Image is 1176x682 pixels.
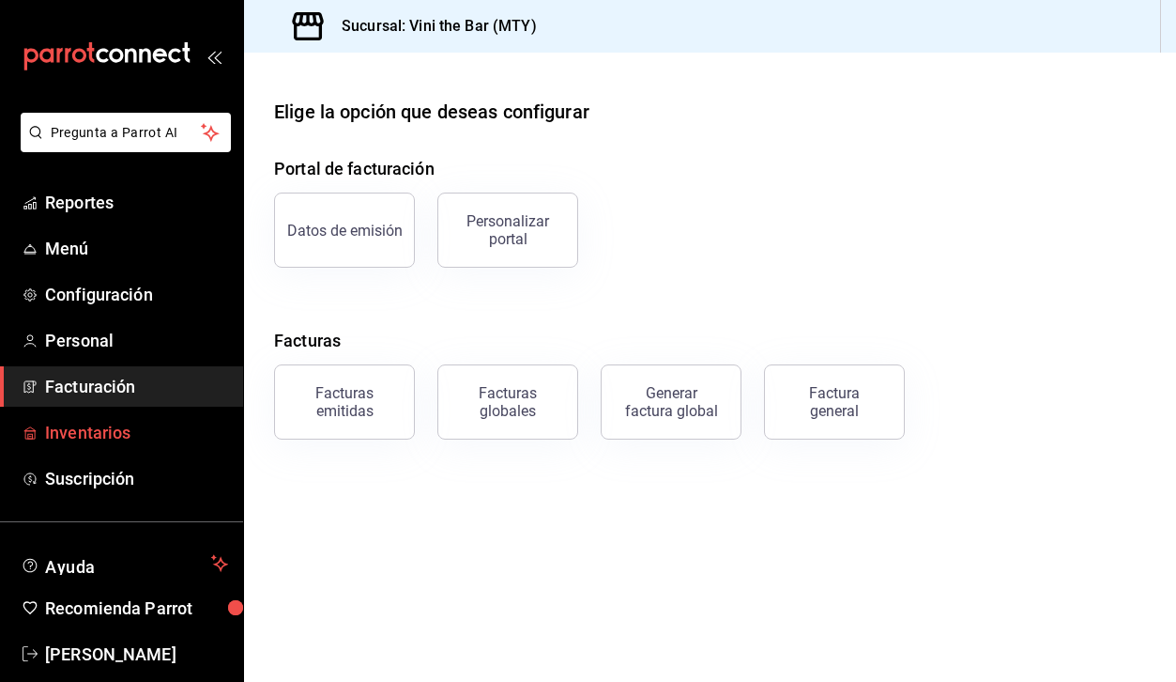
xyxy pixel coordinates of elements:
[45,328,228,353] span: Personal
[274,328,1146,353] h4: Facturas
[45,420,228,445] span: Inventarios
[274,156,1146,181] h4: Portal de facturación
[274,364,415,440] button: Facturas emitidas
[206,49,221,64] button: open_drawer_menu
[45,374,228,399] span: Facturación
[51,123,202,143] span: Pregunta a Parrot AI
[287,222,403,240] div: Datos de emisión
[45,642,228,667] span: [PERSON_NAME]
[437,364,578,440] button: Facturas globales
[764,364,905,440] button: Factura general
[327,15,537,38] h3: Sucursal: Vini the Bar (MTY)
[787,384,881,420] div: Factura general
[21,113,231,152] button: Pregunta a Parrot AI
[45,282,228,307] span: Configuración
[450,212,566,248] div: Personalizar portal
[274,98,589,126] div: Elige la opción que deseas configurar
[45,236,228,261] span: Menú
[450,384,566,420] div: Facturas globales
[13,136,231,156] a: Pregunta a Parrot AI
[45,552,204,575] span: Ayuda
[45,190,228,215] span: Reportes
[437,193,578,268] button: Personalizar portal
[624,384,718,420] div: Generar factura global
[45,596,228,621] span: Recomienda Parrot
[45,466,228,491] span: Suscripción
[286,384,403,420] div: Facturas emitidas
[601,364,741,440] button: Generar factura global
[274,193,415,268] button: Datos de emisión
